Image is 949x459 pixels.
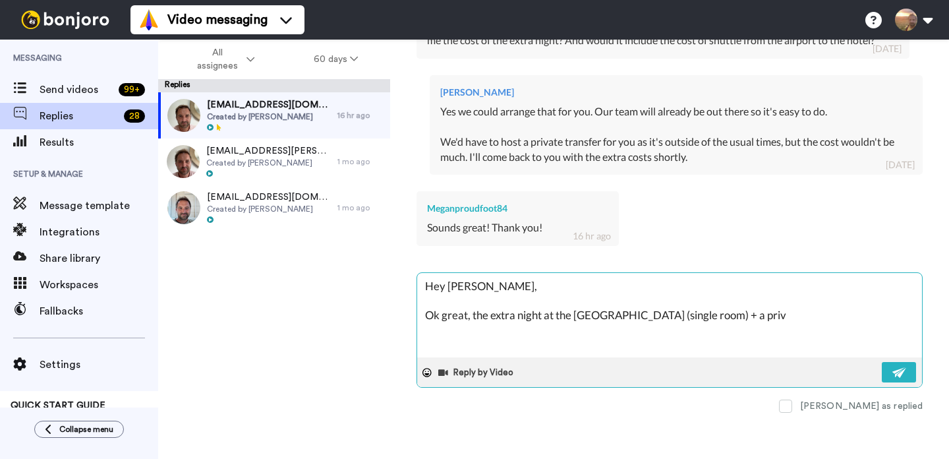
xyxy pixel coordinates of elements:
[158,185,390,231] a: [EMAIL_ADDRESS][DOMAIN_NAME]Created by [PERSON_NAME]1 mo ago
[440,104,912,164] div: Yes we could arrange that for you. Our team will already be out there so it's easy to do. We'd ha...
[284,47,388,71] button: 60 days
[427,202,608,215] div: Meganproudfoot84
[167,191,200,224] img: 3edbd1dd-7005-4ed6-88bd-83da783b4fbe-thumb.jpg
[124,109,145,123] div: 28
[119,83,145,96] div: 99 +
[337,156,384,167] div: 1 mo ago
[40,198,158,214] span: Message template
[207,204,331,214] span: Created by [PERSON_NAME]
[437,363,517,382] button: Reply by Video
[40,82,113,98] span: Send videos
[207,98,331,111] span: [EMAIL_ADDRESS][DOMAIN_NAME]
[40,224,158,240] span: Integrations
[59,424,113,435] span: Collapse menu
[138,9,159,30] img: vm-color.svg
[190,46,244,73] span: All assignees
[886,158,915,171] div: [DATE]
[40,108,119,124] span: Replies
[40,303,158,319] span: Fallbacks
[800,400,923,413] div: [PERSON_NAME] as replied
[207,111,331,122] span: Created by [PERSON_NAME]
[207,191,331,204] span: [EMAIL_ADDRESS][DOMAIN_NAME]
[16,11,115,29] img: bj-logo-header-white.svg
[161,41,284,78] button: All assignees
[206,158,331,168] span: Created by [PERSON_NAME]
[417,273,922,357] textarea: Hey [PERSON_NAME], Ok great, the extra night at the [GEOGRAPHIC_DATA] (single room) + a priv
[440,86,912,99] div: [PERSON_NAME]
[40,357,158,373] span: Settings
[167,99,200,132] img: 59037d70-ad27-48ac-9e62-29f3c66fc0ed-thumb.jpg
[167,145,200,178] img: 90e247a0-a007-4261-af97-852ac841e501-thumb.jpg
[892,367,907,378] img: send-white.svg
[40,135,158,150] span: Results
[158,92,390,138] a: [EMAIL_ADDRESS][DOMAIN_NAME]Created by [PERSON_NAME]16 hr ago
[11,401,105,410] span: QUICK START GUIDE
[427,220,608,235] div: Sounds great! Thank you!
[158,79,390,92] div: Replies
[167,11,268,29] span: Video messaging
[337,110,384,121] div: 16 hr ago
[337,202,384,213] div: 1 mo ago
[158,138,390,185] a: [EMAIL_ADDRESS][PERSON_NAME][DOMAIN_NAME]Created by [PERSON_NAME]1 mo ago
[206,144,331,158] span: [EMAIL_ADDRESS][PERSON_NAME][DOMAIN_NAME]
[873,42,902,55] div: [DATE]
[573,229,611,243] div: 16 hr ago
[34,421,124,438] button: Collapse menu
[40,251,158,266] span: Share library
[40,277,158,293] span: Workspaces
